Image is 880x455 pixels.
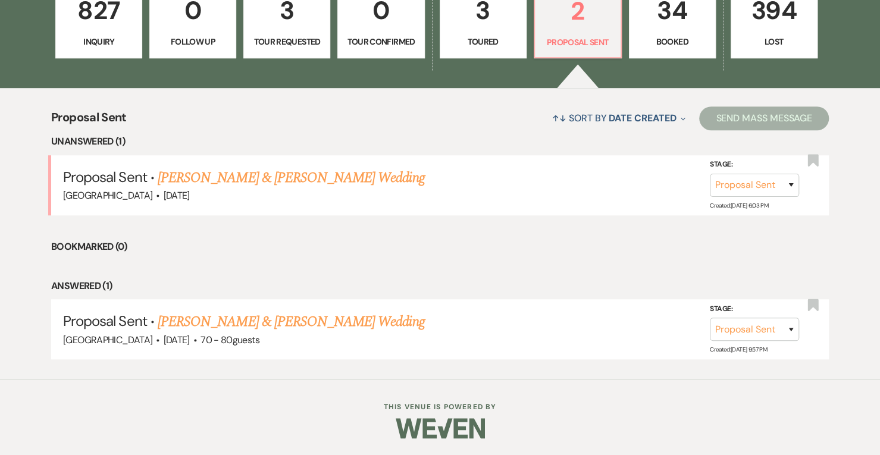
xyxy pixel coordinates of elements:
span: Created: [DATE] 9:57 PM [710,346,767,353]
label: Stage: [710,158,799,171]
span: Created: [DATE] 6:03 PM [710,202,768,209]
span: Proposal Sent [63,168,147,186]
p: Tour Confirmed [345,35,416,48]
li: Bookmarked (0) [51,239,829,255]
a: [PERSON_NAME] & [PERSON_NAME] Wedding [158,167,424,189]
span: [DATE] [164,334,190,346]
img: Weven Logo [396,407,485,449]
p: Inquiry [63,35,134,48]
button: Send Mass Message [699,106,829,130]
span: Date Created [609,112,676,124]
p: Follow Up [157,35,228,48]
a: [PERSON_NAME] & [PERSON_NAME] Wedding [158,311,424,332]
span: ↑↓ [552,112,566,124]
span: [GEOGRAPHIC_DATA] [63,189,152,202]
p: Booked [637,35,708,48]
p: Toured [447,35,519,48]
p: Lost [738,35,810,48]
button: Sort By Date Created [547,102,690,134]
label: Stage: [710,303,799,316]
span: Proposal Sent [51,108,127,134]
p: Proposal Sent [542,36,613,49]
span: 70 - 80 guests [201,334,259,346]
span: Proposal Sent [63,312,147,330]
span: [GEOGRAPHIC_DATA] [63,334,152,346]
p: Tour Requested [251,35,322,48]
li: Answered (1) [51,278,829,294]
li: Unanswered (1) [51,134,829,149]
span: [DATE] [164,189,190,202]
